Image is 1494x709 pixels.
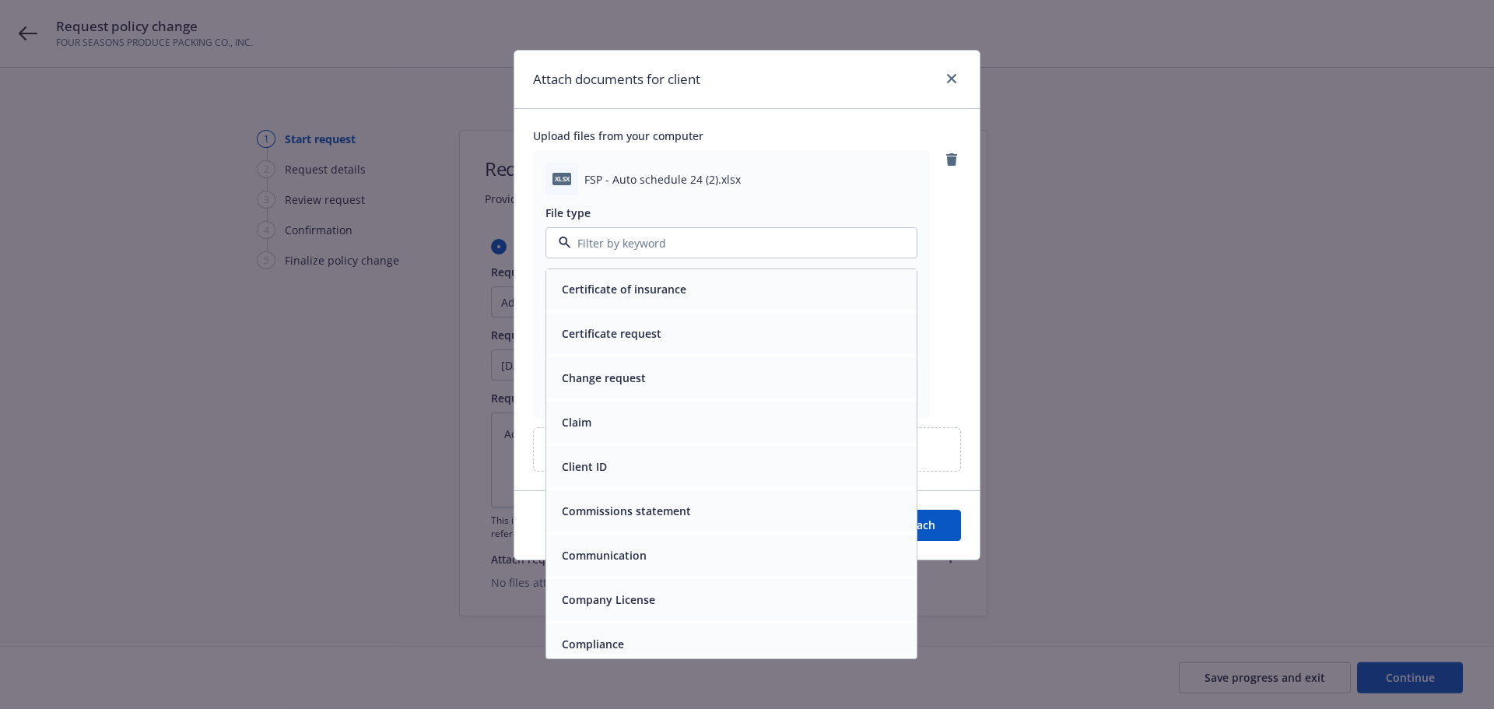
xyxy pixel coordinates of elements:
[562,414,591,430] button: Claim
[562,370,646,386] button: Change request
[545,205,591,220] span: File type
[562,325,661,342] button: Certificate request
[942,150,961,169] a: remove
[533,427,961,472] div: Upload new files
[875,510,961,541] button: Attach
[562,281,686,297] button: Certificate of insurance
[584,171,741,188] span: FSP - Auto schedule 24 (2).xlsx
[900,518,935,532] span: Attach
[562,458,607,475] button: Client ID
[562,547,647,563] button: Communication
[942,69,961,88] a: close
[562,503,691,519] button: Commissions statement
[533,69,700,90] h1: Attach documents for client
[552,173,571,184] span: xlsx
[533,128,961,144] span: Upload files from your computer
[562,636,624,652] button: Compliance
[571,235,886,251] input: Filter by keyword
[562,591,655,608] button: Company License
